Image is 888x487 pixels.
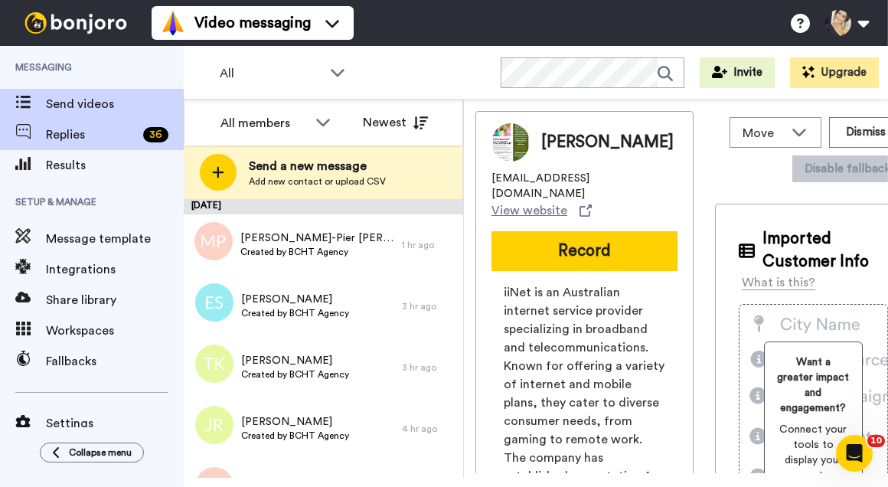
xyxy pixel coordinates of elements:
[69,446,132,459] span: Collapse menu
[351,107,439,138] button: Newest
[46,95,184,113] span: Send videos
[40,443,144,462] button: Collapse menu
[46,126,137,144] span: Replies
[194,12,311,34] span: Video messaging
[195,406,233,444] img: jr.png
[402,239,455,251] div: 1 hr ago
[541,131,674,154] span: [PERSON_NAME]
[241,307,349,319] span: Created by BCHT Agency
[402,300,455,312] div: 3 hr ago
[867,435,885,447] span: 10
[46,260,184,279] span: Integrations
[184,199,463,214] div: [DATE]
[491,201,592,220] a: View website
[161,11,185,35] img: vm-color.svg
[46,352,184,371] span: Fallbacks
[241,353,349,368] span: [PERSON_NAME]
[240,246,394,258] span: Created by BCHT Agency
[743,124,784,142] span: Move
[195,345,233,383] img: tk.png
[241,414,349,430] span: [PERSON_NAME]
[249,175,386,188] span: Add new contact or upload CSV
[249,157,386,175] span: Send a new message
[491,171,677,201] span: [EMAIL_ADDRESS][DOMAIN_NAME]
[46,291,184,309] span: Share library
[143,127,168,142] div: 36
[762,227,888,273] span: Imported Customer Info
[700,57,775,88] button: Invite
[220,114,308,132] div: All members
[790,57,879,88] button: Upgrade
[18,12,133,34] img: bj-logo-header-white.svg
[195,283,233,322] img: es.png
[241,430,349,442] span: Created by BCHT Agency
[46,156,184,175] span: Results
[46,322,184,340] span: Workspaces
[46,414,184,433] span: Settings
[402,423,455,435] div: 4 hr ago
[742,273,815,292] div: What is this?
[491,231,677,271] button: Record
[402,361,455,374] div: 3 hr ago
[777,355,850,416] span: Want a greater impact and engagement?
[194,222,233,260] img: mp.png
[241,292,349,307] span: [PERSON_NAME]
[241,368,349,381] span: Created by BCHT Agency
[240,230,394,246] span: [PERSON_NAME]-Pier [PERSON_NAME]
[491,123,530,162] img: Image of Helen Wise
[836,435,873,472] iframe: Intercom live chat
[46,230,184,248] span: Message template
[220,64,322,83] span: All
[491,201,567,220] span: View website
